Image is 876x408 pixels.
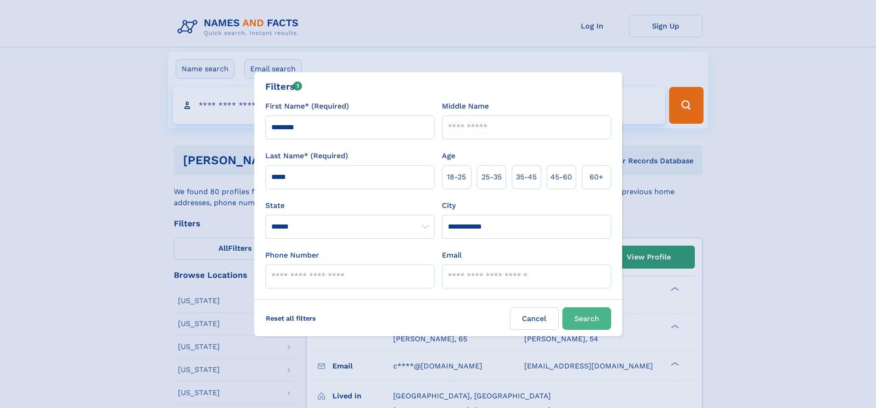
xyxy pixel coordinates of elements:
[265,150,348,161] label: Last Name* (Required)
[260,307,322,329] label: Reset all filters
[562,307,611,330] button: Search
[265,200,435,211] label: State
[516,172,537,183] span: 35‑45
[447,172,466,183] span: 18‑25
[442,150,455,161] label: Age
[442,250,462,261] label: Email
[265,101,349,112] label: First Name* (Required)
[510,307,559,330] label: Cancel
[442,200,456,211] label: City
[481,172,502,183] span: 25‑35
[442,101,489,112] label: Middle Name
[550,172,572,183] span: 45‑60
[590,172,603,183] span: 60+
[265,80,303,93] div: Filters
[265,250,319,261] label: Phone Number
